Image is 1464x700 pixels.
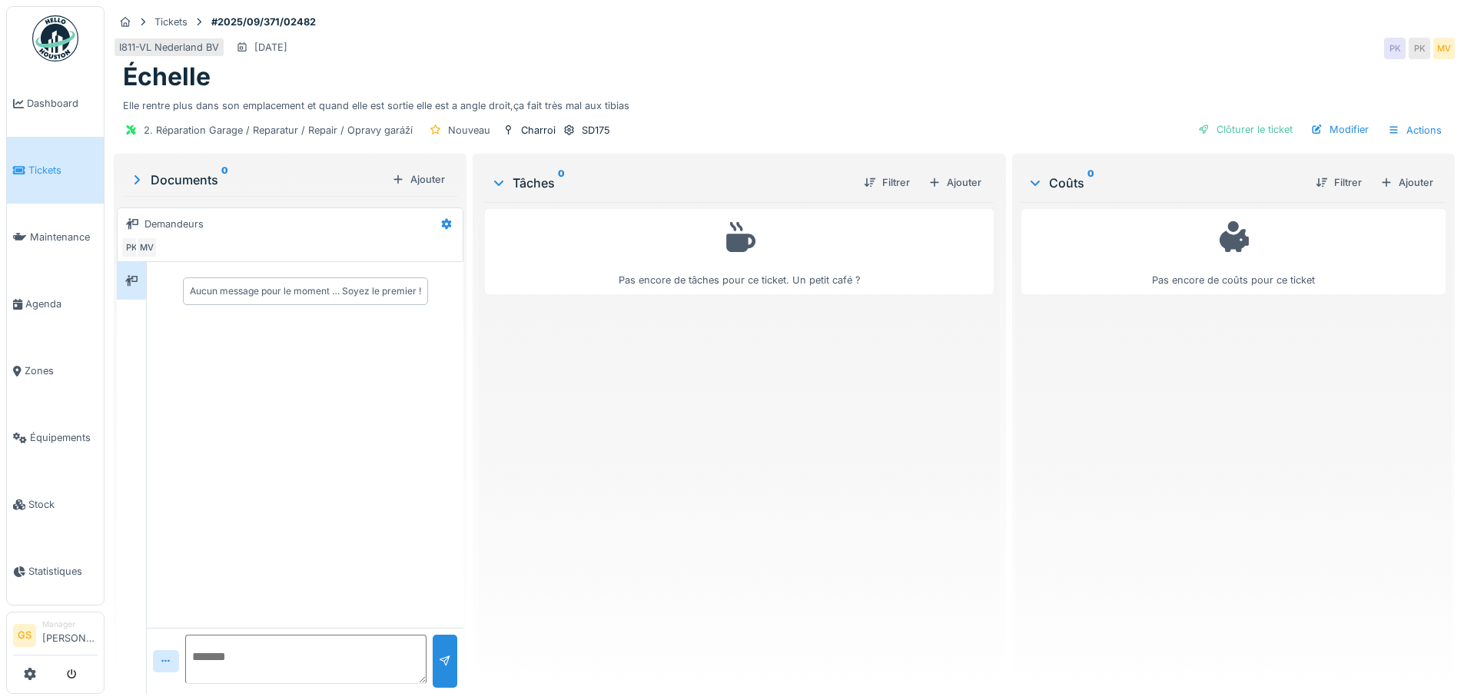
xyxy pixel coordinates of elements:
div: MV [1433,38,1455,59]
span: Maintenance [30,230,98,244]
div: 2. Réparation Garage / Reparatur / Repair / Opravy garáží [144,123,413,138]
span: Stock [28,497,98,512]
div: MV [136,237,158,258]
div: Nouveau [448,123,490,138]
div: Modifier [1305,119,1375,140]
li: [PERSON_NAME] [42,619,98,652]
div: SD175 [582,123,610,138]
div: Ajouter [386,169,451,190]
div: Aucun message pour le moment … Soyez le premier ! [190,284,421,298]
div: Documents [129,171,386,189]
a: Maintenance [7,204,104,270]
div: Tâches [491,174,851,192]
a: Équipements [7,404,104,471]
a: Tickets [7,137,104,204]
span: Dashboard [27,96,98,111]
sup: 0 [1087,174,1094,192]
span: Statistiques [28,564,98,579]
div: Filtrer [858,172,916,193]
a: Agenda [7,270,104,337]
span: Agenda [25,297,98,311]
sup: 0 [221,171,228,189]
h1: Échelle [123,62,211,91]
span: Équipements [30,430,98,445]
div: Ajouter [1374,172,1439,193]
div: PK [1384,38,1406,59]
div: Clôturer le ticket [1192,119,1299,140]
div: Charroi [521,123,556,138]
sup: 0 [558,174,565,192]
div: PK [1409,38,1430,59]
div: Filtrer [1310,172,1368,193]
a: GS Manager[PERSON_NAME] [13,619,98,655]
div: Pas encore de tâches pour ce ticket. Un petit café ? [495,216,983,287]
div: Tickets [154,15,188,29]
a: Dashboard [7,70,104,137]
a: Zones [7,337,104,404]
span: Zones [25,363,98,378]
div: Actions [1381,119,1449,141]
div: Elle rentre plus dans son emplacement et quand elle est sortie elle est a angle droit,ça fait trè... [123,92,1446,113]
div: PK [121,237,142,258]
div: Coûts [1027,174,1303,192]
div: [DATE] [254,40,287,55]
div: Demandeurs [144,217,204,231]
img: Badge_color-CXgf-gQk.svg [32,15,78,61]
div: Ajouter [922,172,988,193]
li: GS [13,624,36,647]
a: Statistiques [7,538,104,605]
strong: #2025/09/371/02482 [205,15,322,29]
div: I811-VL Nederland BV [119,40,219,55]
div: Pas encore de coûts pour ce ticket [1031,216,1436,287]
a: Stock [7,471,104,538]
div: Manager [42,619,98,630]
span: Tickets [28,163,98,177]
